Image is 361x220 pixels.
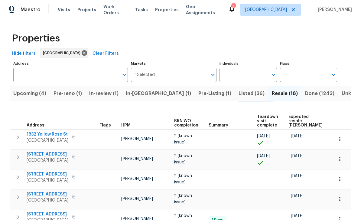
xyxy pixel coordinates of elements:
[209,71,217,79] button: Open
[291,174,304,178] span: [DATE]
[174,119,198,127] span: BRN WO completion
[27,151,68,157] span: [STREET_ADDRESS]
[27,123,44,127] span: Address
[231,4,236,10] div: 5
[291,194,304,198] span: [DATE]
[280,62,337,65] label: Flags
[121,157,153,161] span: [PERSON_NAME]
[21,7,41,13] span: Maestro
[40,48,88,58] div: [GEOGRAPHIC_DATA]
[121,177,153,181] span: [PERSON_NAME]
[257,154,270,158] span: [DATE]
[121,197,153,201] span: [PERSON_NAME]
[329,71,338,79] button: Open
[54,89,82,98] span: Pre-reno (1)
[120,71,128,79] button: Open
[220,62,277,65] label: Individuals
[305,89,334,98] span: Done (1243)
[155,7,179,13] span: Properties
[288,115,323,127] span: Expected resale [PERSON_NAME]
[13,89,46,98] span: Upcoming (4)
[186,4,221,16] span: Geo Assignments
[27,177,68,183] span: [GEOGRAPHIC_DATA]
[291,154,304,158] span: [DATE]
[27,197,68,203] span: [GEOGRAPHIC_DATA]
[257,115,278,127] span: Teardown visit complete
[27,131,68,137] span: 1832 Yellow Rose St
[239,89,265,98] span: Listed (36)
[27,171,68,177] span: [STREET_ADDRESS]
[257,134,270,138] span: [DATE]
[103,4,128,16] span: Work Orders
[272,89,298,98] span: Resale (18)
[245,7,287,13] span: [GEOGRAPHIC_DATA]
[121,137,153,141] span: [PERSON_NAME]
[27,137,68,143] span: [GEOGRAPHIC_DATA]
[291,214,304,218] span: [DATE]
[131,62,217,65] label: Markets
[99,123,111,127] span: Flags
[27,211,68,217] span: [STREET_ADDRESS]
[93,50,119,57] span: Clear Filters
[291,134,304,138] span: [DATE]
[174,194,192,204] span: ? (known issue)
[12,50,36,57] span: Hide filters
[174,154,192,164] span: ? (known issue)
[89,89,119,98] span: In-review (1)
[198,89,231,98] span: Pre-Listing (1)
[58,7,70,13] span: Visits
[27,191,68,197] span: [STREET_ADDRESS]
[315,7,352,13] span: [PERSON_NAME]
[209,123,228,127] span: Summary
[43,50,83,56] span: [GEOGRAPHIC_DATA]
[12,35,60,41] span: Properties
[174,134,192,144] span: ? (known issue)
[27,157,68,163] span: [GEOGRAPHIC_DATA]
[10,48,38,59] button: Hide filters
[121,123,131,127] span: HPM
[269,71,278,79] button: Open
[77,7,96,13] span: Projects
[126,89,191,98] span: In-[GEOGRAPHIC_DATA] (1)
[135,8,148,12] span: Tasks
[90,48,121,59] button: Clear Filters
[135,72,155,77] span: 1 Selected
[174,174,192,184] span: ? (known issue)
[13,62,128,65] label: Address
